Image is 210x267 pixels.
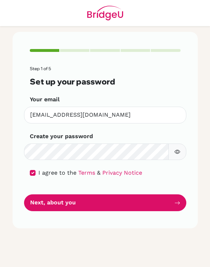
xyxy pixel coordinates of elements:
[30,77,181,87] h3: Set up your password
[30,66,51,71] span: Step 1 of 5
[24,194,186,211] button: Next, about you
[102,169,142,176] a: Privacy Notice
[78,169,95,176] a: Terms
[97,169,101,176] span: &
[38,169,76,176] span: I agree to the
[30,95,60,104] label: Your email
[24,107,186,123] input: Insert your email*
[30,132,93,141] label: Create your password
